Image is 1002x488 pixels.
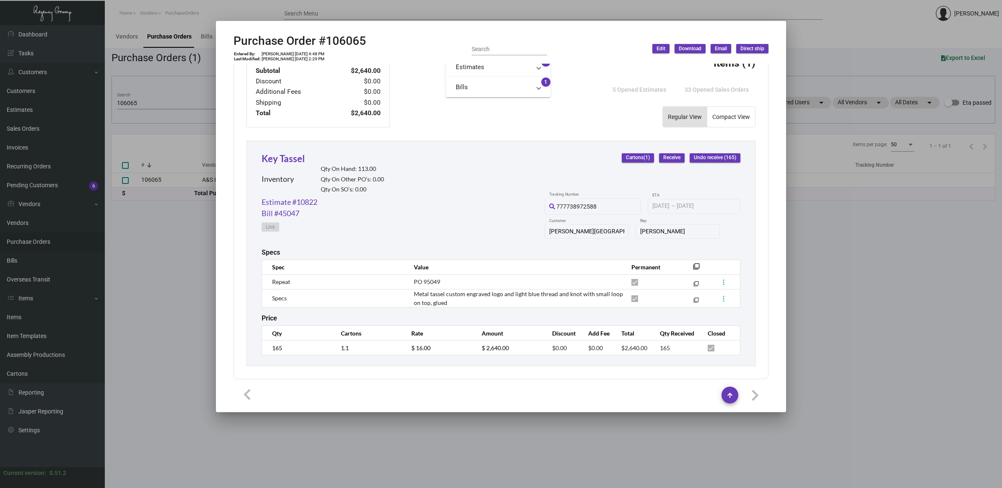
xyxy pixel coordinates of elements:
button: Receive [659,153,685,163]
button: Link [262,222,279,232]
td: [PERSON_NAME] [DATE] 2:29 PM [261,57,325,62]
button: Cartons(1) [622,153,654,163]
button: Undo receive (165) [690,153,740,163]
td: Shipping [255,98,331,108]
th: Permanent [623,260,680,274]
td: $2,640.00 [331,108,381,119]
mat-icon: filter_none [693,283,699,288]
mat-icon: filter_none [693,299,699,305]
mat-expansion-panel-header: Bills [446,77,550,97]
h2: Qty On Hand: 113.00 [321,165,384,173]
h2: Inventory [262,175,294,184]
span: 5 Opened Estimates [613,86,666,93]
th: Closed [699,326,740,341]
a: Key Tassel [262,153,305,164]
button: Edit [652,44,670,53]
span: $2,640.00 [621,344,647,351]
span: 777738972588 [556,203,597,210]
span: Link [266,224,275,231]
a: Bill #45047 [262,208,299,219]
a: Estimate #10822 [262,196,317,208]
h2: Purchase Order #106065 [234,34,366,48]
span: Specs [272,294,287,302]
span: 165 [660,344,670,351]
mat-expansion-panel-header: Estimates [446,57,550,77]
td: Discount [255,76,331,87]
span: – [671,203,675,209]
button: Direct ship [736,44,768,53]
th: Add Fee [580,326,613,341]
span: Receive [663,154,680,161]
span: Edit [657,45,665,52]
th: Qty Received [652,326,699,341]
th: Spec [262,260,405,274]
span: Direct ship [740,45,764,52]
div: 0.51.2 [49,469,66,478]
span: Cartons [626,154,650,161]
span: Metal tassel custom engraved logo and light blue thread and knot with small loop on top, glued [414,290,623,306]
span: $0.00 [588,344,603,351]
td: $0.00 [331,87,381,97]
div: Current version: [3,469,46,478]
td: $2,640.00 [331,66,381,76]
span: Download [679,45,701,52]
th: Qty [262,326,332,341]
td: $0.00 [331,98,381,108]
td: Entered By: [234,52,261,57]
h2: Qty On SO’s: 0.00 [321,186,384,193]
span: (1) [644,155,650,161]
h2: Price [262,314,277,322]
td: Last Modified: [234,57,261,62]
td: Subtotal [255,66,331,76]
input: Start date [652,203,670,209]
span: $0.00 [552,344,567,351]
th: Amount [473,326,544,341]
th: Rate [403,326,473,341]
input: End date [677,203,717,209]
h3: Items (1) [714,57,755,69]
h2: Qty On Other PO’s: 0.00 [321,176,384,183]
th: Cartons [332,326,403,341]
button: Email [711,44,731,53]
h2: Specs [262,248,280,256]
button: 33 Opened Sales Orders [678,82,755,97]
td: $0.00 [331,76,381,87]
button: Compact View [707,107,755,127]
mat-panel-title: Estimates [456,62,530,72]
td: [PERSON_NAME] [DATE] 4:48 PM [261,52,325,57]
th: Value [405,260,623,274]
button: Regular View [663,107,707,127]
span: Repeat [272,278,290,285]
th: Total [613,326,652,341]
td: Additional Fees [255,87,331,97]
mat-panel-title: Bills [456,83,530,92]
button: 5 Opened Estimates [606,82,673,97]
td: Total [255,108,331,119]
th: Discount [544,326,579,341]
span: PO 95049 [414,278,440,285]
span: Undo receive (165) [694,154,736,161]
span: Email [715,45,727,52]
mat-icon: filter_none [693,266,700,272]
span: 33 Opened Sales Orders [685,86,749,93]
button: Download [675,44,706,53]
